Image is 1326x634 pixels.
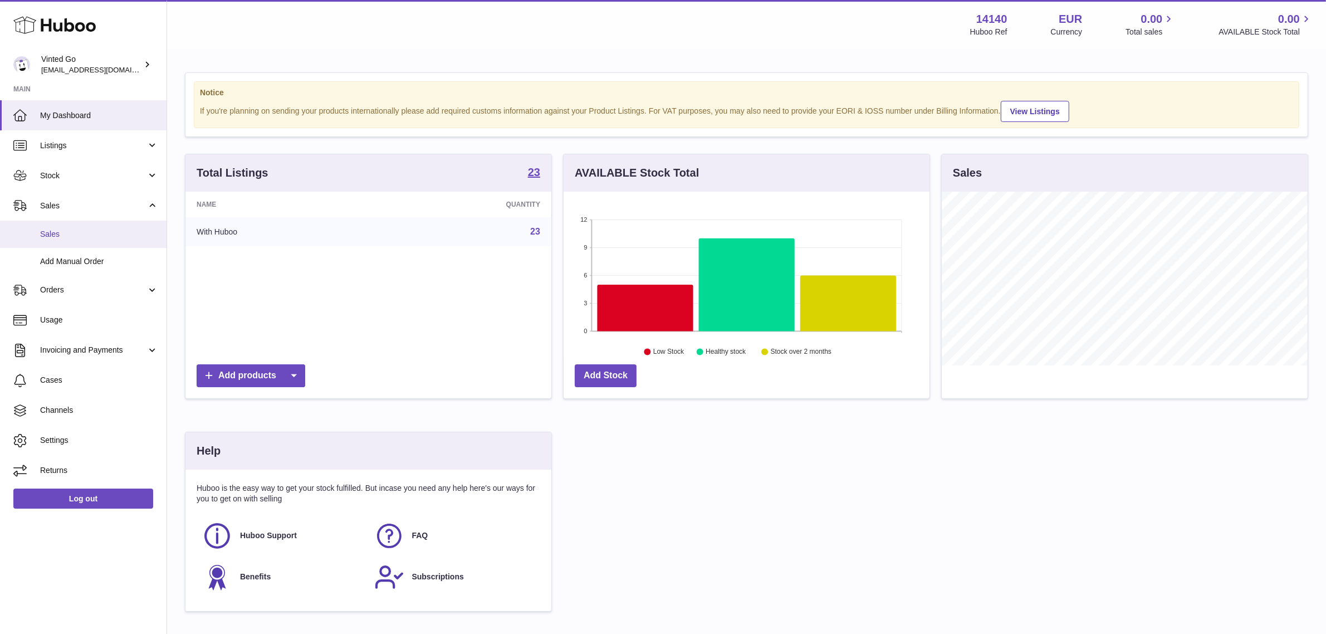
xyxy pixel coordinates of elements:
strong: Notice [200,87,1293,98]
span: Orders [40,285,146,295]
span: Sales [40,201,146,211]
span: Cases [40,375,158,386]
a: Add products [197,364,305,387]
text: 0 [584,328,587,334]
div: Vinted Go [41,54,141,75]
strong: 23 [528,167,540,178]
div: Huboo Ref [970,27,1007,37]
th: Name [185,192,379,217]
text: Stock over 2 months [771,348,831,356]
span: Huboo Support [240,530,297,541]
span: Add Manual Order [40,256,158,267]
a: 0.00 Total sales [1126,12,1175,37]
span: Stock [40,170,146,181]
a: FAQ [374,521,535,551]
span: Usage [40,315,158,325]
a: 23 [528,167,540,180]
text: 6 [584,272,587,279]
img: internalAdmin-14140@internal.huboo.com [13,56,30,73]
text: 3 [584,300,587,306]
span: Returns [40,465,158,476]
h3: Help [197,443,221,459]
span: Listings [40,140,146,151]
strong: EUR [1059,12,1082,27]
a: Subscriptions [374,562,535,592]
text: Low Stock [653,348,684,356]
a: 0.00 AVAILABLE Stock Total [1219,12,1313,37]
text: 12 [580,216,587,223]
h3: AVAILABLE Stock Total [575,165,699,181]
th: Quantity [379,192,551,217]
text: 9 [584,244,587,251]
span: 0.00 [1278,12,1300,27]
a: 23 [530,227,540,236]
a: Log out [13,489,153,509]
text: Healthy stock [706,348,746,356]
a: Huboo Support [202,521,363,551]
span: [EMAIL_ADDRESS][DOMAIN_NAME] [41,65,164,74]
a: Add Stock [575,364,637,387]
td: With Huboo [185,217,379,246]
strong: 14140 [976,12,1007,27]
span: Subscriptions [412,572,464,582]
span: Settings [40,435,158,446]
a: View Listings [1001,101,1069,122]
p: Huboo is the easy way to get your stock fulfilled. But incase you need any help here's our ways f... [197,483,540,504]
span: Invoicing and Payments [40,345,146,355]
h3: Total Listings [197,165,268,181]
span: Benefits [240,572,271,582]
div: If you're planning on sending your products internationally please add required customs informati... [200,99,1293,122]
div: Currency [1051,27,1083,37]
span: 0.00 [1141,12,1163,27]
a: Benefits [202,562,363,592]
h3: Sales [953,165,982,181]
span: Sales [40,229,158,240]
span: FAQ [412,530,428,541]
span: Channels [40,405,158,416]
span: Total sales [1126,27,1175,37]
span: My Dashboard [40,110,158,121]
span: AVAILABLE Stock Total [1219,27,1313,37]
